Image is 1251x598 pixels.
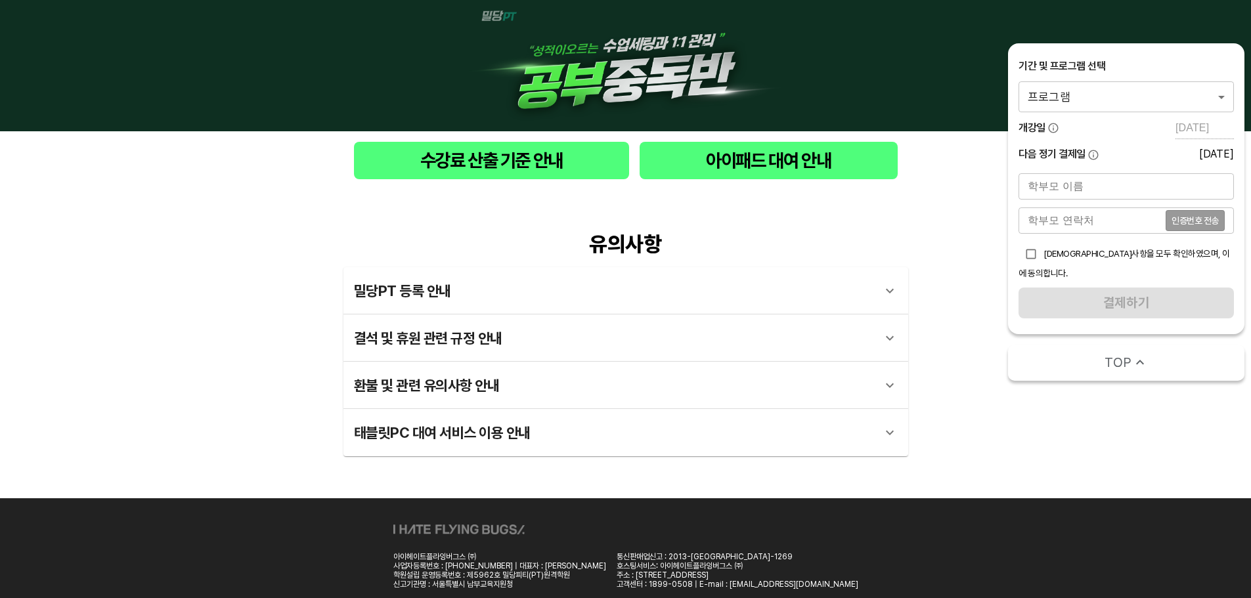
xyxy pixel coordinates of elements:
[393,552,606,561] div: 아이헤이트플라잉버그스 ㈜
[393,524,525,534] img: ihateflyingbugs
[354,322,874,354] div: 결석 및 휴원 관련 규정 안내
[1019,81,1234,112] div: 프로그램
[343,362,908,409] div: 환불 및 관련 유의사항 안내
[343,409,908,456] div: 태블릿PC 대여 서비스 이용 안내
[617,561,858,570] div: 호스팅서비스: 아이헤이트플라잉버그스 ㈜
[393,580,606,589] div: 신고기관명 : 서울특별시 남부교육지원청
[343,232,908,257] div: 유의사항
[640,142,897,179] button: 아이패드 대여 안내
[364,147,619,174] span: 수강료 산출 기준 안내
[393,561,606,570] div: 사업자등록번호 : [PHONE_NUMBER] | 대표자 : [PERSON_NAME]
[617,570,858,580] div: 주소 : [STREET_ADDRESS]
[1199,148,1234,160] div: [DATE]
[617,552,858,561] div: 통신판매업신고 : 2013-[GEOGRAPHIC_DATA]-1269
[343,267,908,314] div: 밀당PT 등록 안내
[1019,207,1166,234] input: 학부모 연락처를 입력해주세요
[354,142,630,179] button: 수강료 산출 기준 안내
[1019,59,1234,74] div: 기간 및 프로그램 선택
[1105,353,1131,372] span: TOP
[1019,173,1234,200] input: 학부모 이름을 입력해주세요
[1019,147,1086,161] span: 다음 정기 결제일
[617,580,858,589] div: 고객센터 : 1899-0508 | E-mail : [EMAIL_ADDRESS][DOMAIN_NAME]
[468,11,783,121] img: 1
[1019,121,1045,135] span: 개강일
[354,370,874,401] div: 환불 및 관련 유의사항 안내
[393,570,606,580] div: 학원설립 운영등록번호 : 제5962호 밀당피티(PT)원격학원
[650,147,887,174] span: 아이패드 대여 안내
[1019,248,1230,278] span: [DEMOGRAPHIC_DATA]사항을 모두 확인하였으며, 이에 동의합니다.
[354,417,874,448] div: 태블릿PC 대여 서비스 이용 안내
[343,314,908,362] div: 결석 및 휴원 관련 규정 안내
[354,275,874,307] div: 밀당PT 등록 안내
[1008,345,1244,381] button: TOP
